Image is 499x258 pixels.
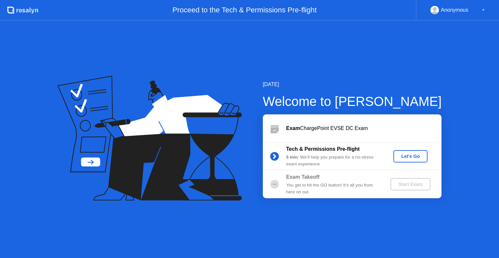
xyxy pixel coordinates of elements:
b: Exam Takeoff [286,174,320,180]
div: Anonymous [441,6,468,14]
button: Let's Go [393,150,428,162]
div: Welcome to [PERSON_NAME] [263,92,442,111]
div: ChargePoint EVSE DC Exam [286,124,441,132]
div: Start Exam [393,182,428,187]
div: ▼ [482,6,485,14]
div: [DATE] [263,81,442,88]
button: Start Exam [390,178,430,190]
div: You get to hit the GO button! It’s all you from here on out [286,182,380,195]
div: Let's Go [396,154,425,159]
b: 5 min [286,155,298,160]
b: Exam [286,125,300,131]
b: Tech & Permissions Pre-flight [286,146,360,152]
div: : We’ll help you prepare for a no-stress exam experience [286,154,380,167]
